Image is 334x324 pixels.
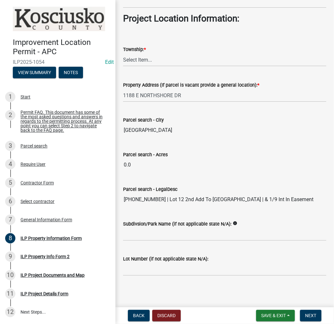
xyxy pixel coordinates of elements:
div: 10 [5,270,15,280]
button: Save & Exit [256,310,295,321]
button: Notes [59,67,83,78]
button: Back [128,310,150,321]
div: 9 [5,252,15,262]
wm-modal-confirm: Edit Application Number [105,59,114,65]
div: 5 [5,178,15,188]
div: 4 [5,159,15,169]
label: Property Address (If parcel is vacant provide a general location): [123,83,259,88]
div: ILP Project Documents and Map [21,273,85,277]
h4: Improvement Location Permit - APC [13,38,110,56]
div: 3 [5,141,15,151]
label: Township: [123,47,146,52]
div: Contractor Form [21,181,54,185]
i: info [233,221,237,226]
div: 2 [5,110,15,120]
div: 12 [5,307,15,317]
strong: Project Location Information: [123,13,239,24]
div: 1 [5,92,15,102]
div: 7 [5,215,15,225]
label: Lot Number (if not applicable state N/A): [123,257,208,261]
label: Parcel search - City [123,118,164,123]
div: Require User [21,162,46,166]
span: Back [133,313,145,318]
span: Next [305,313,316,318]
div: 11 [5,289,15,299]
label: Parcel search - LegalDesc [123,187,178,192]
span: ILP2025-1054 [13,59,103,65]
wm-modal-confirm: Notes [59,70,83,75]
wm-modal-confirm: Summary [13,70,56,75]
span: Save & Exit [261,313,286,318]
div: Select contractor [21,199,54,204]
div: General Information Form [21,217,72,222]
div: ILP Property Info Form 2 [21,254,70,259]
img: Kosciusko County, Indiana [13,7,105,31]
div: 8 [5,233,15,243]
div: ILP Property Information Form [21,236,82,241]
div: Permit FAQ. This document has some of the most asked questions and answers in regards to the perm... [21,110,105,132]
label: Subdivsion/Park Name (if not applicable state N/A): [123,222,231,226]
button: Discard [152,310,181,321]
div: 6 [5,196,15,207]
div: Parcel search [21,144,47,148]
label: Parcel search - Acres [123,153,168,157]
div: Start [21,95,30,99]
a: Edit [105,59,114,65]
button: Next [300,310,321,321]
div: ILP Project Details Form [21,292,68,296]
button: View Summary [13,67,56,78]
